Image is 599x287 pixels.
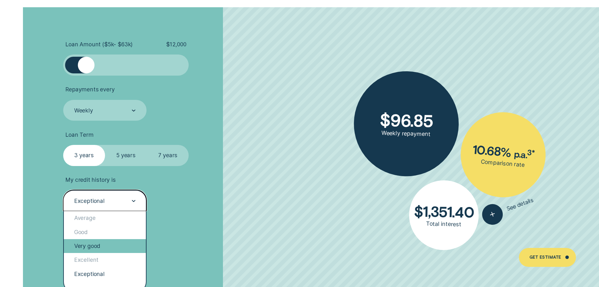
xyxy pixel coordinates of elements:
label: 3 years [63,145,105,166]
div: Exceptional [64,267,146,281]
div: Good [64,225,146,239]
span: See details [506,197,534,212]
span: Repayments every [65,86,114,93]
div: Average [64,211,146,225]
div: Exceptional [74,198,105,204]
label: 7 years [147,145,189,166]
span: $ 12,000 [166,41,186,48]
a: Get Estimate [519,248,576,267]
span: Loan Term [65,131,93,138]
div: Very good [64,239,146,253]
label: 5 years [105,145,147,166]
span: My credit history is [65,176,115,183]
span: Loan Amount ( $5k - $63k ) [65,41,133,48]
button: See details [479,190,537,228]
div: Excellent [64,253,146,267]
div: Weekly [74,107,93,114]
